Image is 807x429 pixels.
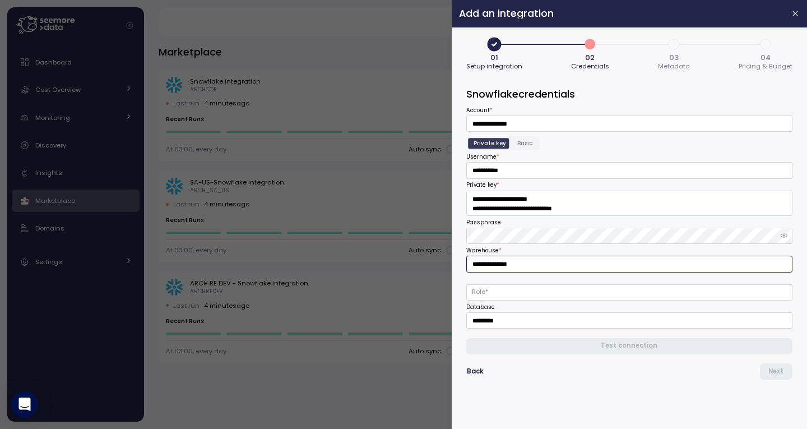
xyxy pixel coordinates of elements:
span: 2 [581,35,600,54]
button: 202Credentials [571,35,609,72]
span: Setup integration [466,63,522,70]
span: Private key [474,139,506,147]
span: Next [768,364,783,379]
span: Basic [517,139,532,147]
span: 01 [490,54,498,61]
button: Test connection [466,338,792,354]
button: 404Pricing & Budget [739,35,792,72]
span: Credentials [571,63,609,70]
button: Next [760,363,792,380]
span: Back [467,364,484,379]
span: 04 [760,54,771,61]
button: Back [466,363,484,380]
h2: Add an integration [459,8,782,19]
span: Metadata [658,63,690,70]
span: 4 [756,35,775,54]
span: 03 [669,54,679,61]
span: 02 [586,54,595,61]
span: 3 [665,35,684,54]
button: 303Metadata [658,35,690,72]
span: Pricing & Budget [739,63,792,70]
div: Open Intercom Messenger [11,391,38,418]
span: Test connection [601,339,658,354]
h3: Snowflake credentials [466,87,792,101]
button: 01Setup integration [466,35,522,72]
